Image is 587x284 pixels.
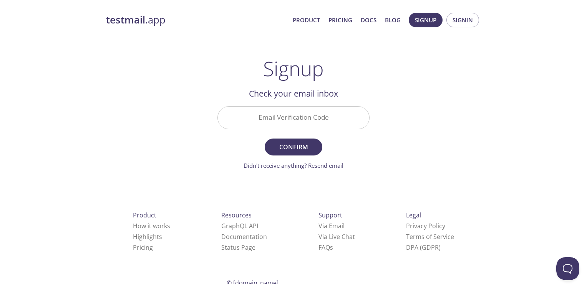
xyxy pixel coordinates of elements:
a: Blog [385,15,401,25]
button: Signup [409,13,443,27]
a: Didn't receive anything? Resend email [244,162,343,169]
button: Signin [446,13,479,27]
a: Pricing [328,15,352,25]
a: How it works [133,222,170,230]
a: Status Page [221,243,255,252]
a: Pricing [133,243,153,252]
span: Signup [415,15,436,25]
span: s [330,243,333,252]
a: Documentation [221,232,267,241]
a: Terms of Service [406,232,454,241]
a: Product [293,15,320,25]
a: GraphQL API [221,222,258,230]
a: Via Email [318,222,345,230]
span: Support [318,211,342,219]
a: Docs [361,15,376,25]
a: Highlights [133,232,162,241]
a: Privacy Policy [406,222,445,230]
a: Via Live Chat [318,232,355,241]
h2: Check your email inbox [217,87,370,100]
span: Resources [221,211,252,219]
a: DPA (GDPR) [406,243,441,252]
span: Signin [453,15,473,25]
span: Confirm [273,142,314,152]
strong: testmail [106,13,145,27]
h1: Signup [263,57,324,80]
iframe: Help Scout Beacon - Open [556,257,579,280]
span: Legal [406,211,421,219]
a: testmail.app [106,13,287,27]
button: Confirm [265,139,322,155]
a: FAQ [318,243,333,252]
span: Product [133,211,156,219]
